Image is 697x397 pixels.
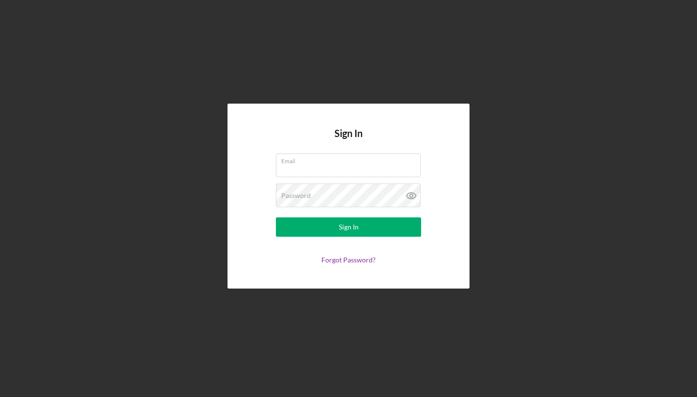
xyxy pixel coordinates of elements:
[334,128,363,153] h4: Sign In
[339,217,359,237] div: Sign In
[281,154,421,165] label: Email
[281,192,311,199] label: Password
[321,256,376,264] a: Forgot Password?
[276,217,421,237] button: Sign In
